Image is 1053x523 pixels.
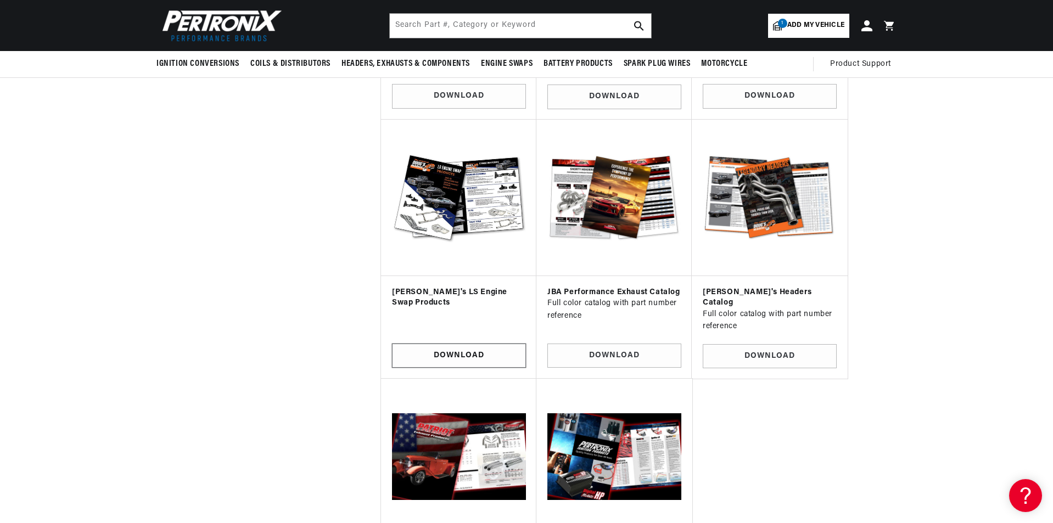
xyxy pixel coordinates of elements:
[547,85,681,109] a: Download
[703,84,837,109] a: Download
[778,19,787,28] span: 1
[544,58,613,70] span: Battery Products
[390,14,651,38] input: Search Part #, Category or Keyword
[392,344,526,368] a: Download
[156,58,239,70] span: Ignition Conversions
[703,344,837,369] a: Download
[627,14,651,38] button: search button
[787,20,844,31] span: Add my vehicle
[768,14,849,38] a: 1Add my vehicle
[696,51,753,77] summary: Motorcycle
[341,58,470,70] span: Headers, Exhausts & Components
[547,287,681,298] h3: JBA Performance Exhaust Catalog
[392,84,526,109] a: Download
[538,51,618,77] summary: Battery Products
[390,128,528,266] img: Doug's LS Engine Swap Products
[250,58,331,70] span: Coils & Distributors
[156,7,283,44] img: Pertronix
[481,58,533,70] span: Engine Swaps
[701,58,747,70] span: Motorcycle
[830,51,897,77] summary: Product Support
[475,51,538,77] summary: Engine Swaps
[547,131,681,265] img: JBA Performance Exhaust Catalog
[336,51,475,77] summary: Headers, Exhausts & Components
[547,297,681,322] p: Full color catalog with part number reference
[245,51,336,77] summary: Coils & Distributors
[156,51,245,77] summary: Ignition Conversions
[703,131,837,265] img: Doug's Headers Catalog
[618,51,696,77] summary: Spark Plug Wires
[703,308,837,333] p: Full color catalog with part number reference
[624,58,691,70] span: Spark Plug Wires
[830,58,891,70] span: Product Support
[703,287,837,308] h3: [PERSON_NAME]'s Headers Catalog
[547,344,681,368] a: Download
[392,287,526,308] h3: [PERSON_NAME]'s LS Engine Swap Products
